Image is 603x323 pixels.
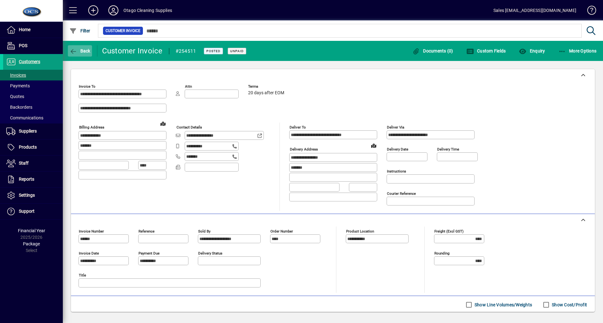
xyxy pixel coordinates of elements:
a: Communications [3,112,63,123]
span: Custom Fields [466,48,506,53]
span: Support [19,209,35,214]
span: Reports [19,177,34,182]
span: Backorders [6,105,32,110]
span: Products [19,145,37,150]
span: More Options [558,48,597,53]
a: Quotes [3,91,63,102]
span: Enquiry [519,48,545,53]
span: Invoices [6,73,26,78]
mat-label: Payment due [139,251,160,255]
mat-label: Product location [346,229,374,233]
span: 20 days after EOM [248,90,284,96]
span: POS [19,43,27,48]
div: Otago Cleaning Supplies [123,5,172,15]
button: Custom Fields [465,45,508,57]
mat-label: Delivery time [437,147,459,151]
mat-label: Delivery status [198,251,222,255]
button: Documents (0) [411,45,455,57]
a: POS [3,38,63,54]
mat-label: Courier Reference [387,191,416,196]
span: Package [23,241,40,246]
mat-label: Instructions [387,169,406,173]
span: Customer Invoice [106,28,140,34]
app-page-header-button: Back [63,45,97,57]
mat-label: Reference [139,229,155,233]
mat-label: Sold by [198,229,210,233]
a: Invoices [3,70,63,80]
mat-label: Attn [185,84,192,89]
label: Show Cost/Profit [551,302,587,308]
span: Financial Year [18,228,45,233]
button: Back [68,45,92,57]
mat-label: Invoice To [79,84,95,89]
div: Sales [EMAIL_ADDRESS][DOMAIN_NAME] [493,5,576,15]
label: Show Line Volumes/Weights [473,302,532,308]
button: More Options [557,45,598,57]
a: Suppliers [3,123,63,139]
span: Customers [19,59,40,64]
span: Documents (0) [412,48,453,53]
span: Unpaid [230,49,244,53]
mat-label: Rounding [434,251,449,255]
mat-label: Deliver via [387,125,404,129]
span: Communications [6,115,43,120]
a: Payments [3,80,63,91]
mat-label: Invoice number [79,229,104,233]
button: Add [83,5,103,16]
mat-label: Order number [270,229,293,233]
a: Settings [3,188,63,203]
span: Payments [6,83,30,88]
a: View on map [369,140,379,151]
span: Back [69,48,90,53]
span: Settings [19,193,35,198]
span: Posted [206,49,220,53]
button: Filter [68,25,92,36]
a: View on map [158,118,168,129]
a: Staff [3,156,63,171]
span: Suppliers [19,129,37,134]
a: Knowledge Base [583,1,595,22]
div: #254511 [176,46,196,56]
span: Staff [19,161,29,166]
a: Support [3,204,63,219]
span: Terms [248,85,286,89]
span: Filter [69,28,90,33]
button: Enquiry [517,45,546,57]
a: Reports [3,172,63,187]
mat-label: Deliver To [290,125,306,129]
a: Products [3,140,63,155]
div: Customer Invoice [102,46,163,56]
span: Home [19,27,30,32]
mat-label: Invoice date [79,251,99,255]
button: Profile [103,5,123,16]
a: Backorders [3,102,63,112]
a: Home [3,22,63,38]
mat-label: Freight (excl GST) [434,229,464,233]
mat-label: Title [79,273,86,277]
mat-label: Delivery date [387,147,408,151]
span: Quotes [6,94,24,99]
